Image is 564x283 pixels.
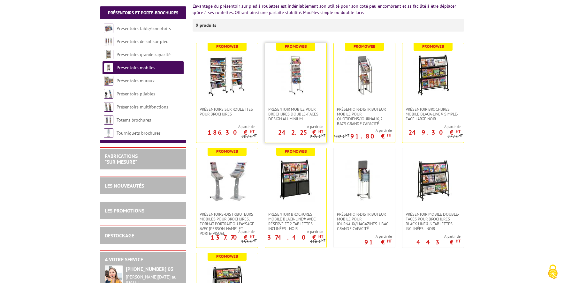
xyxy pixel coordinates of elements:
p: 91.80 € [350,134,392,138]
a: Présentoir-distributeur mobile pour quotidiens/journaux, 2 bacs grande capacité [334,107,395,126]
img: Présentoirs mobiles [104,63,113,72]
a: Présentoirs muraux [117,78,155,84]
a: Présentoirs-distributeurs mobiles pour brochures, format portrait ou paysage avec [PERSON_NAME] e... [196,212,258,236]
span: Présentoirs-distributeurs mobiles pour brochures, format portrait ou paysage avec [PERSON_NAME] e... [200,212,255,236]
a: Présentoirs pliables [117,91,155,97]
b: Promoweb [285,149,307,154]
p: 186.30 € [208,130,255,134]
p: 285 € [310,134,325,139]
sup: HT [318,129,323,134]
img: Présentoirs grande capacité [104,50,113,59]
p: 443 € [416,240,461,244]
sup: HT [387,132,392,138]
img: Présentoirs-distributeurs mobiles pour brochures, format portrait ou paysage avec capot et porte-... [205,158,249,202]
a: Présentoirs mobiles [117,65,155,71]
a: Présentoir brochures mobile Black-Line® avec réserve et 2 tablettes inclinées - NOIR [265,212,326,231]
sup: HT [456,129,461,134]
a: LES NOUVEAUTÉS [105,182,144,189]
p: L’avantage du présentoir sur pied à roulettes est indéniablement son utilité pour son coté peu en... [193,3,464,16]
img: Cookies (fenêtre modale) [545,264,561,280]
img: Présentoir Brochures mobile Black-Line® simple-face large noir [411,53,455,97]
p: 207 € [241,134,257,139]
img: Présentoir-distributeur mobile pour quotidiens/journaux, 2 bacs grande capacité [342,53,387,97]
sup: HT [387,238,392,244]
span: A partir de [402,124,461,129]
span: A partir de [416,234,461,239]
span: A partir de [196,229,255,234]
p: 137.70 € [210,235,255,239]
sup: HT [318,234,323,239]
b: Promoweb [422,44,444,49]
span: A partir de [265,229,323,234]
img: Présentoirs muraux [104,76,113,86]
img: Présentoir mobile pour brochures double-faces Design aluminium [273,53,318,97]
span: Présentoir Brochures mobile Black-Line® simple-face large noir [406,107,461,121]
b: Promoweb [216,44,238,49]
a: LES PROMOTIONS [105,207,144,214]
span: A partir de [364,234,392,239]
span: Présentoir-distributeur mobile pour quotidiens/journaux, 2 bacs grande capacité [337,107,392,126]
a: Présentoirs et Porte-brochures [108,10,178,16]
img: Totems brochures [104,115,113,125]
sup: HT [250,234,255,239]
sup: HT [253,133,257,138]
a: Présentoir mobile pour brochures double-faces Design aluminium [265,107,326,121]
span: Présentoir mobile pour brochures double-faces Design aluminium [268,107,323,121]
img: Présentoirs multifonctions [104,102,113,112]
span: A partir de [265,124,323,129]
a: Tourniquets brochures [117,130,161,136]
p: 153 € [241,239,257,244]
img: Présentoirs pliables [104,89,113,99]
sup: HT [459,133,463,138]
p: 374.40 € [267,235,323,239]
img: Tourniquets brochures [104,128,113,138]
a: DESTOCKAGE [105,232,134,239]
h2: A votre service [105,257,181,263]
span: Présentoir brochures mobile Black-Line® avec réserve et 2 tablettes inclinées - NOIR [268,212,323,231]
a: Présentoir Brochures mobile Black-Line® simple-face large noir [402,107,464,121]
img: Présentoirs table/comptoirs [104,24,113,33]
img: Présentoir mobile double-faces pour brochures Black-Line® 6 tablettes inclinées - NOIR [411,158,455,202]
a: Présentoirs multifonctions [117,104,168,110]
a: FABRICATIONS"Sur Mesure" [105,153,138,165]
b: Promoweb [216,149,238,154]
sup: HT [345,133,349,138]
sup: HT [321,133,325,138]
img: Présentoirs sur roulettes pour brochures [205,53,249,97]
img: Présentoir-Distributeur mobile pour journaux/magazines 1 bac grande capacité [342,158,387,202]
span: A partir de [334,128,392,133]
span: Présentoir mobile double-faces pour brochures Black-Line® 6 tablettes inclinées - NOIR [406,212,461,231]
a: Présentoirs de sol sur pied [117,39,168,44]
a: Totems brochures [117,117,151,123]
p: 91 € [364,240,392,244]
b: Promoweb [216,254,238,259]
span: Présentoir-Distributeur mobile pour journaux/magazines 1 bac grande capacité [337,212,392,231]
img: Présentoir brochures mobile Black-Line® avec réserve et 2 tablettes inclinées - NOIR [277,158,315,202]
a: Présentoir mobile double-faces pour brochures Black-Line® 6 tablettes inclinées - NOIR [402,212,464,231]
strong: [PHONE_NUMBER] 03 [126,266,173,272]
span: A partir de [196,124,255,129]
img: Présentoirs de sol sur pied [104,37,113,46]
a: Présentoir-Distributeur mobile pour journaux/magazines 1 bac grande capacité [334,212,395,231]
p: 416 € [310,239,325,244]
p: 9 produits [196,19,220,32]
b: Promoweb [354,44,376,49]
a: Présentoirs table/comptoirs [117,26,171,31]
sup: HT [250,129,255,134]
sup: HT [456,238,461,244]
a: Présentoirs grande capacité [117,52,171,57]
p: 242.25 € [278,130,323,134]
p: 249.30 € [408,130,461,134]
p: 277 € [447,134,463,139]
button: Cookies (fenêtre modale) [542,261,564,283]
a: Présentoirs sur roulettes pour brochures [196,107,258,116]
b: Promoweb [285,44,307,49]
span: Présentoirs sur roulettes pour brochures [200,107,255,116]
p: 102 € [334,134,349,139]
sup: HT [253,238,257,242]
sup: HT [321,238,325,242]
